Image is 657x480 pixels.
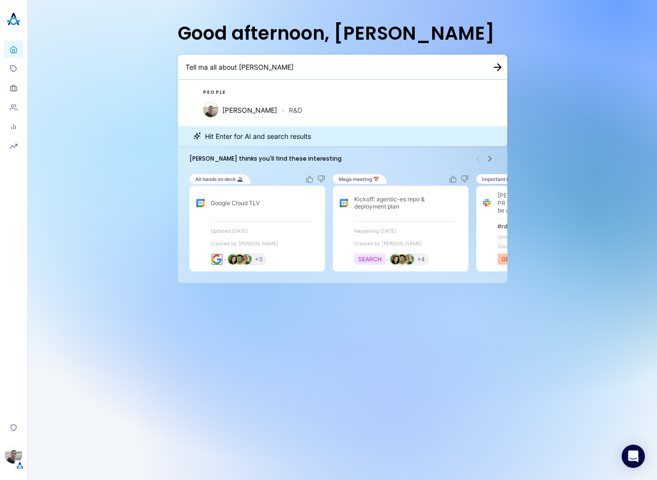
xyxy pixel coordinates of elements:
button: Alisa Faingold [404,254,414,265]
div: Go to person's profile [241,254,252,265]
span: Happening [DATE] [354,228,456,234]
img: google [212,255,222,264]
button: google [212,254,222,265]
div: Open Intercom Messenger [622,445,645,468]
div: Go to person's profile [404,254,414,265]
span: [PERSON_NAME] can you review my PR for adding/modifying endpoints to be used by our mcp <Link> [498,192,599,214]
span: Updated [DATE] [211,228,313,234]
textarea: Tell ma all about [PERSON_NAME] [186,62,476,72]
button: Dislike [461,175,469,183]
div: highlight-card [189,174,325,271]
img: Alisa Faingold [404,255,414,264]
h3: people [178,86,226,99]
button: Like [449,175,457,183]
img: Eli Leon [203,102,219,118]
img: Ilana Djemal [391,255,400,264]
a: person badge [390,254,397,265]
div: highlight-card [476,174,612,271]
span: Created by [PERSON_NAME] [354,240,456,246]
img: Eli Leon [5,446,22,464]
div: SEARCH [354,254,386,265]
span: Created by [PERSON_NAME] [498,243,599,249]
button: Eli LeonTenant Logo [4,442,23,470]
div: Mega meeting 📅 [333,174,387,184]
a: person badge [235,254,241,265]
div: highlight-card [333,174,469,271]
span: [PERSON_NAME] [222,106,277,114]
button: Like [306,175,313,183]
a: person badge [228,254,235,265]
img: Alisa Faingold [242,255,251,264]
img: Slack [480,196,494,210]
button: Ilana Djemal [390,254,401,265]
img: Tenant Logo [15,461,25,470]
div: Go to person's profile [390,254,401,265]
button: Dislike [317,175,325,183]
h1: Good afternoon, [PERSON_NAME] [178,19,507,47]
button: Ilana Djemal [228,254,238,265]
a: topic badge [498,254,526,265]
img: Itamar Niddam [235,255,245,264]
span: bullet space [223,255,227,263]
a: person badge [241,254,248,265]
img: Google Calendar [337,196,350,210]
img: Itamar Niddam [397,255,407,264]
button: +3 [252,255,266,264]
span: • [281,106,285,114]
button: Previous [472,153,484,165]
button: Itamar Niddam [235,254,245,265]
img: Akooda Logo [4,10,23,29]
button: +4 [414,255,428,264]
span: R&D [289,106,302,114]
div: GEMINI [498,254,526,265]
div: Important FYI 🗣️ [476,174,529,184]
a: topic badge [354,254,386,265]
img: Ilana Djemal [228,255,238,264]
span: Hit Enter for AI and search results [205,132,311,140]
span: bullet space [386,255,389,263]
span: Updated [DATE] [498,234,599,240]
span: Created by [PERSON_NAME] [211,240,313,246]
button: Itamar Niddam [397,254,407,265]
div: Go to person's profile [397,254,407,265]
a: person badge [397,254,404,265]
div: Go to person's profile [228,254,238,265]
div: Go to organization's profile [212,254,222,265]
a: person badge [404,254,410,265]
h4: [PERSON_NAME] thinks you'll find these interesting [189,154,342,163]
img: Google Calendar [193,196,207,210]
button: Eli Leon[PERSON_NAME]•R&D [178,99,507,120]
span: Kickoff: agentic-es repo & deployment plan [354,195,456,210]
a: organization badge [212,254,219,265]
div: All hands on deck 🚢 [189,174,250,184]
button: Next [484,153,496,165]
div: #rd-development [498,223,548,230]
span: Google Cloud TLV [211,199,260,207]
button: Alisa Faingold [241,254,252,265]
div: Go to person's profile [235,254,245,265]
